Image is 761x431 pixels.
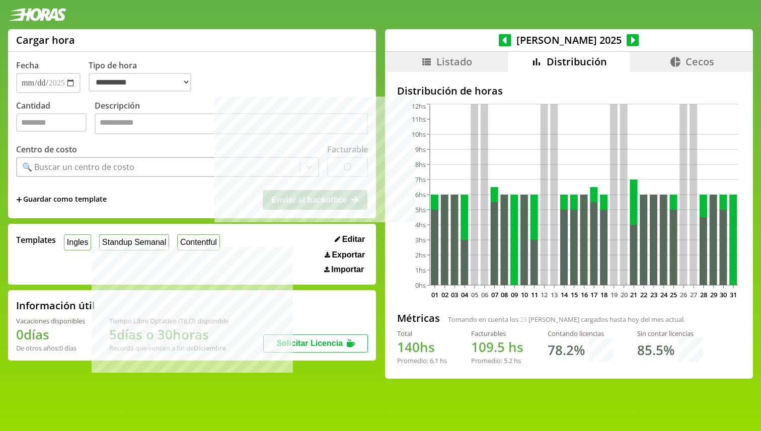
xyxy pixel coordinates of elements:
text: 05 [471,290,478,299]
h1: 5 días o 30 horas [109,325,229,343]
textarea: Descripción [95,113,368,134]
label: Centro de costo [16,144,77,155]
input: Cantidad [16,113,87,132]
text: 30 [720,290,727,299]
div: Tiempo Libre Optativo (TiLO) disponible [109,316,229,325]
select: Tipo de hora [89,73,191,92]
div: 🔍 Buscar un centro de costo [22,161,134,173]
img: logotipo [8,8,66,21]
text: 27 [690,290,697,299]
text: 29 [710,290,717,299]
text: 15 [571,290,578,299]
text: 16 [580,290,587,299]
text: 21 [630,290,637,299]
span: Importar [331,265,364,274]
text: 10 [521,290,528,299]
text: 17 [590,290,597,299]
text: 12 [541,290,548,299]
text: 01 [431,290,438,299]
tspan: 3hs [415,235,426,244]
span: + [16,194,22,205]
text: 19 [611,290,618,299]
span: 23 [520,315,527,324]
text: 04 [461,290,469,299]
span: Exportar [332,250,365,260]
span: Listado [436,55,472,68]
h1: 0 días [16,325,85,343]
button: Contentful [177,234,220,250]
span: Distribución [547,55,607,68]
button: Solicitar Licencia [263,334,368,353]
text: 24 [660,290,667,299]
tspan: 0hs [415,281,426,290]
text: 26 [680,290,687,299]
label: Fecha [16,60,39,71]
tspan: 4hs [415,220,426,229]
span: [PERSON_NAME] 2025 [511,33,627,47]
h1: hs [471,338,523,356]
label: Facturable [327,144,368,155]
tspan: 9hs [415,145,426,154]
span: Tomando en cuenta los [PERSON_NAME] cargados hasta hoy del mes actual. [448,315,685,324]
span: 109.5 [471,338,505,356]
div: Promedio: hs [471,356,523,365]
tspan: 6hs [415,190,426,199]
text: 06 [481,290,488,299]
text: 25 [670,290,677,299]
span: Templates [16,234,56,245]
text: 31 [730,290,737,299]
text: 20 [620,290,627,299]
tspan: 10hs [412,130,426,139]
text: 08 [501,290,508,299]
text: 13 [551,290,558,299]
h1: 78.2 % [548,341,585,359]
tspan: 8hs [415,160,426,169]
tspan: 12hs [412,102,426,111]
label: Cantidad [16,100,95,137]
div: De otros años: 0 días [16,343,85,353]
h1: 85.5 % [637,341,674,359]
tspan: 7hs [415,175,426,184]
div: Facturables [471,329,523,338]
span: +Guardar como template [16,194,107,205]
tspan: 5hs [415,205,426,214]
button: Exportar [322,250,368,260]
div: Recordá que vencen a fin de [109,343,229,353]
div: Vacaciones disponibles [16,316,85,325]
button: Ingles [64,234,91,250]
div: Promedio: hs [397,356,447,365]
span: 5.2 [504,356,512,365]
text: 09 [511,290,518,299]
span: Cecos [686,55,714,68]
b: Diciembre [194,343,226,353]
h2: Información útil [16,299,95,312]
h1: hs [397,338,447,356]
h2: Métricas [397,311,440,325]
div: Contando licencias [548,329,613,338]
text: 07 [491,290,498,299]
label: Tipo de hora [89,60,199,93]
label: Descripción [95,100,368,137]
text: 02 [441,290,448,299]
div: Total [397,329,447,338]
text: 03 [451,290,458,299]
span: 140 [397,338,420,356]
tspan: 2hs [415,250,426,260]
button: Standup Semanal [99,234,169,250]
text: 14 [561,290,568,299]
div: Sin contar licencias [637,329,703,338]
span: Editar [342,235,365,244]
h1: Cargar hora [16,33,75,47]
text: 18 [600,290,607,299]
span: 6.1 [430,356,438,365]
span: Solicitar Licencia [276,339,343,348]
text: 22 [640,290,647,299]
text: 11 [530,290,538,299]
text: 23 [650,290,657,299]
text: 28 [700,290,707,299]
button: Editar [332,234,368,244]
tspan: 11hs [412,115,426,124]
h2: Distribución de horas [397,84,741,98]
tspan: 1hs [415,266,426,275]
